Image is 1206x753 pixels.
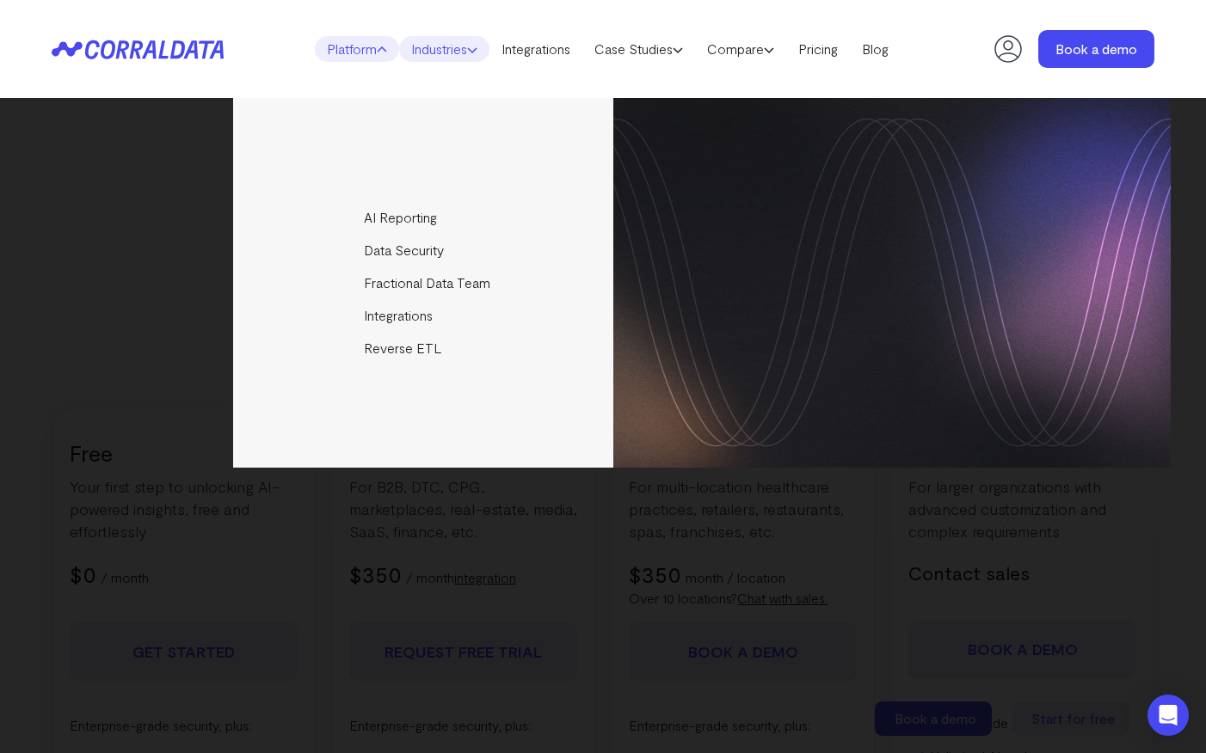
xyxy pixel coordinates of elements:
[233,234,616,266] a: Data Security
[850,36,901,62] a: Blog
[233,266,616,299] a: Fractional Data Team
[489,36,582,62] a: Integrations
[582,36,695,62] a: Case Studies
[1038,30,1154,68] a: Book a demo
[233,201,616,234] a: AI Reporting
[315,36,399,62] a: Platform
[1148,695,1189,736] div: Open Intercom Messenger
[786,36,850,62] a: Pricing
[695,36,786,62] a: Compare
[233,299,616,332] a: Integrations
[233,332,616,364] a: Reverse ETL
[399,36,489,62] a: Industries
